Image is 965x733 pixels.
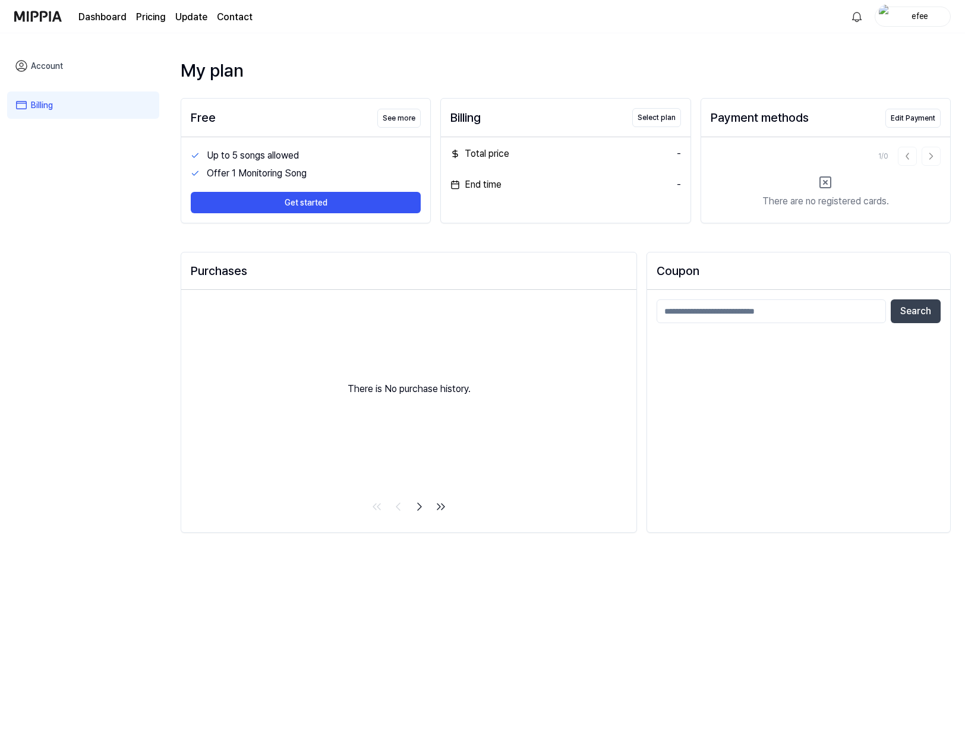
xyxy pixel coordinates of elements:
button: profileefee [875,7,951,27]
button: Select plan [632,108,681,127]
a: Get started [191,182,421,213]
a: Go to previous page [389,497,408,516]
a: Account [7,52,159,80]
button: Get started [191,192,421,213]
div: Up to 5 songs allowed [207,149,421,163]
div: My plan [181,57,951,84]
a: Dashboard [78,10,127,24]
div: Offer 1 Monitoring Song [207,166,421,181]
button: Edit Payment [885,109,941,128]
div: - [677,147,681,161]
button: Search [891,299,941,323]
div: There is No purchase history. [181,290,636,488]
a: Go to last page [431,497,450,516]
a: Go to next page [410,497,429,516]
div: Free [191,109,216,127]
div: There are no registered cards. [762,194,889,208]
img: profile [879,5,893,29]
img: 알림 [850,10,864,24]
a: Go to first page [367,497,386,516]
a: Contact [217,10,253,24]
div: Payment methods [711,109,809,127]
a: Billing [7,91,159,119]
div: End time [450,178,502,192]
a: Update [175,10,207,24]
div: 1 / 0 [878,151,888,162]
a: Edit Payment [885,108,941,128]
div: Billing [450,109,481,127]
button: See more [377,109,421,128]
div: Purchases [191,262,627,280]
div: Total price [450,147,509,161]
div: - [677,178,681,192]
h2: Coupon [657,262,941,280]
a: See more [377,108,421,128]
nav: pagination [181,497,636,518]
a: Pricing [136,10,166,24]
div: efee [897,10,943,23]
